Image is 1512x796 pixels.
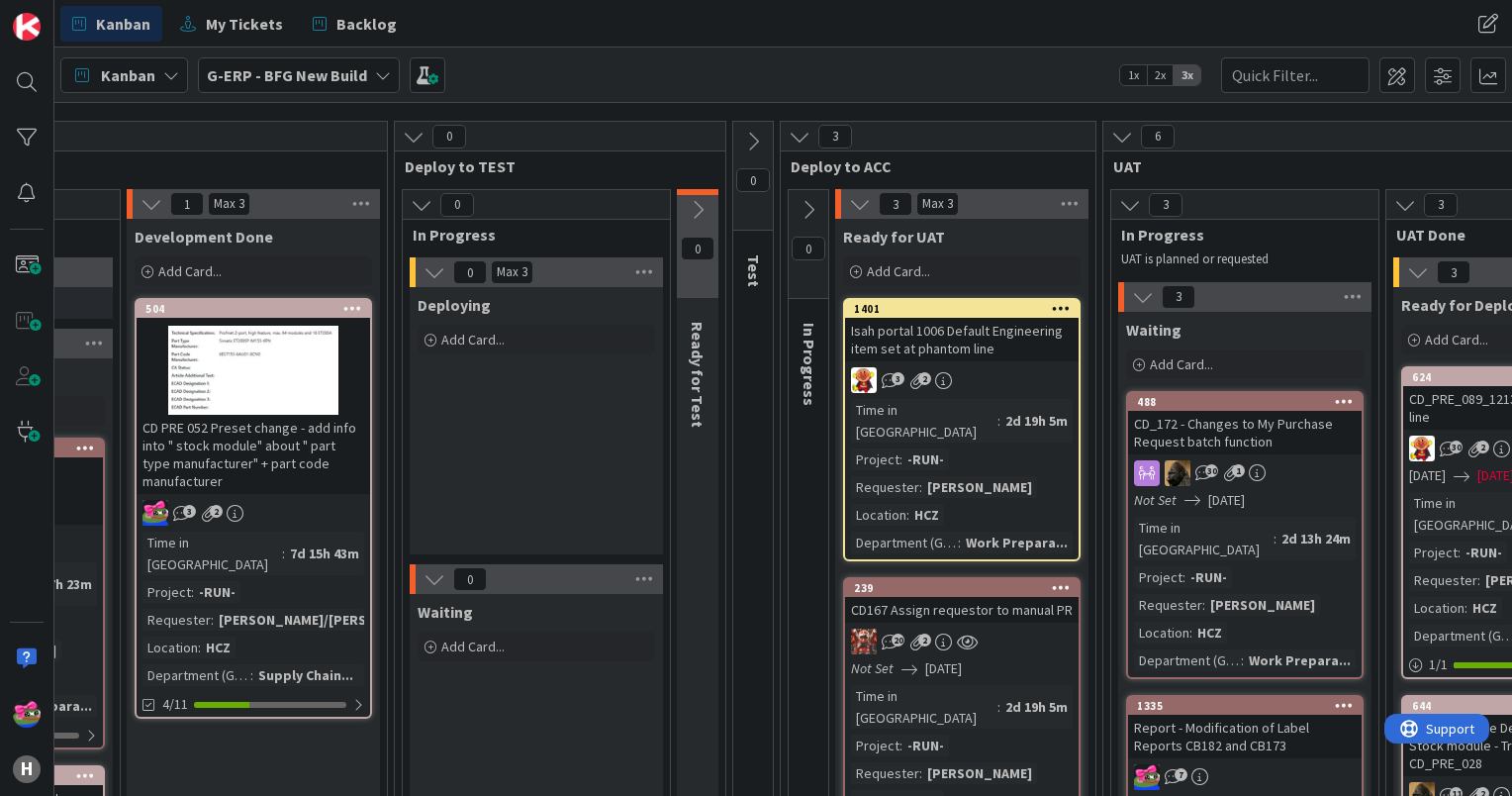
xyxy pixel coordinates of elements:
div: 488 [1128,393,1362,411]
div: Time in [GEOGRAPHIC_DATA] [851,685,997,729]
div: 2d 19h 5m [1000,696,1073,718]
div: Work Prepara... [1244,649,1356,671]
span: 3 [892,372,904,385]
span: Add Card... [867,262,930,280]
a: Kanban [60,6,162,42]
div: HCZ [1192,622,1227,644]
span: Waiting [1126,320,1181,340]
span: 1 [170,192,204,216]
span: : [1241,649,1244,671]
span: Add Card... [441,331,505,348]
div: Time in [GEOGRAPHIC_DATA] [142,532,282,575]
span: : [191,581,194,603]
span: : [198,637,201,658]
div: JK [137,500,370,526]
span: In Progress [1121,225,1354,245]
div: Supply Chain... [253,664,358,686]
span: 3 [1437,260,1470,284]
span: Test [744,254,764,287]
i: Not Set [851,659,894,677]
p: UAT is planned or requested [1121,251,1355,267]
img: LC [1409,436,1435,461]
span: 30 [1450,441,1463,453]
div: Isah portal 1006 Default Engineering item set at phantom line [845,318,1079,361]
div: 488 [1137,395,1362,409]
div: 1401Isah portal 1006 Default Engineering item set at phantom line [845,300,1079,361]
div: 504 [137,300,370,318]
div: [PERSON_NAME] [1205,594,1320,616]
div: ND [1128,460,1362,486]
div: H [13,755,41,783]
div: CD PRE 052 Preset change - add info into " stock module" about " part type manufacturer" + part c... [137,415,370,494]
span: [DATE] [1208,490,1245,511]
img: LC [851,367,877,393]
span: : [282,543,285,564]
span: 2 [1476,441,1489,453]
span: Support [42,3,90,27]
span: 3 [1149,193,1182,217]
div: Project [851,448,899,470]
span: Add Card... [441,638,505,655]
span: : [899,448,902,470]
span: Deploying [418,295,491,315]
div: HCZ [1467,597,1502,619]
span: 30 [1205,464,1218,477]
div: 239 [854,581,1079,595]
a: 504CD PRE 052 Preset change - add info into " stock module" about " part type manufacturer" + par... [135,298,372,719]
div: Location [142,637,198,658]
div: Project [1409,542,1458,563]
div: [PERSON_NAME] [922,762,1037,784]
div: Requester [1134,594,1202,616]
div: Location [1409,597,1465,619]
div: HCZ [909,504,944,526]
span: Kanban [96,12,150,36]
span: 0 [432,125,466,149]
div: Time in [GEOGRAPHIC_DATA] [1134,517,1274,560]
div: 1401 [845,300,1079,318]
span: 1 / 1 [1429,654,1448,675]
div: Location [851,504,906,526]
div: -RUN- [1461,542,1507,563]
span: : [1189,622,1192,644]
b: G-ERP - BFG New Build [207,65,367,85]
span: Backlog [336,12,397,36]
span: [DATE] [1409,465,1446,486]
span: : [958,532,961,553]
span: 3 [879,192,912,216]
span: 2 [918,372,931,385]
a: My Tickets [168,6,295,42]
span: 0 [736,168,770,192]
div: 504 [145,302,370,316]
span: 2 [210,505,223,518]
span: : [1274,528,1276,549]
span: : [919,476,922,498]
span: : [899,735,902,756]
div: HCZ [201,637,236,658]
div: Department (G-ERP) [851,532,958,553]
img: JK [851,629,877,654]
div: 239CD167 Assign requestor to manual PR [845,579,1079,623]
span: Add Card... [1150,355,1213,373]
a: Backlog [301,6,409,42]
span: : [997,696,1000,718]
span: : [250,664,253,686]
input: Quick Filter... [1221,57,1370,93]
span: : [1202,594,1205,616]
div: CD167 Assign requestor to manual PR [845,597,1079,623]
div: 1335 [1128,697,1362,715]
span: Waiting [418,602,473,622]
div: 2d 19h 5m [1000,410,1073,432]
span: Kanban [101,63,155,87]
div: Project [851,735,899,756]
span: Ready for UAT [843,227,945,247]
div: 2d 13h 24m [1276,528,1356,549]
div: Work Prepara... [961,532,1073,553]
span: 1 [1232,464,1245,477]
span: Deploy to ACC [791,156,1071,176]
span: 3 [818,125,852,149]
span: 6 [1141,125,1175,149]
span: 0 [453,260,487,284]
span: 3 [1424,193,1458,217]
span: : [1182,566,1185,588]
div: [PERSON_NAME] [922,476,1037,498]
